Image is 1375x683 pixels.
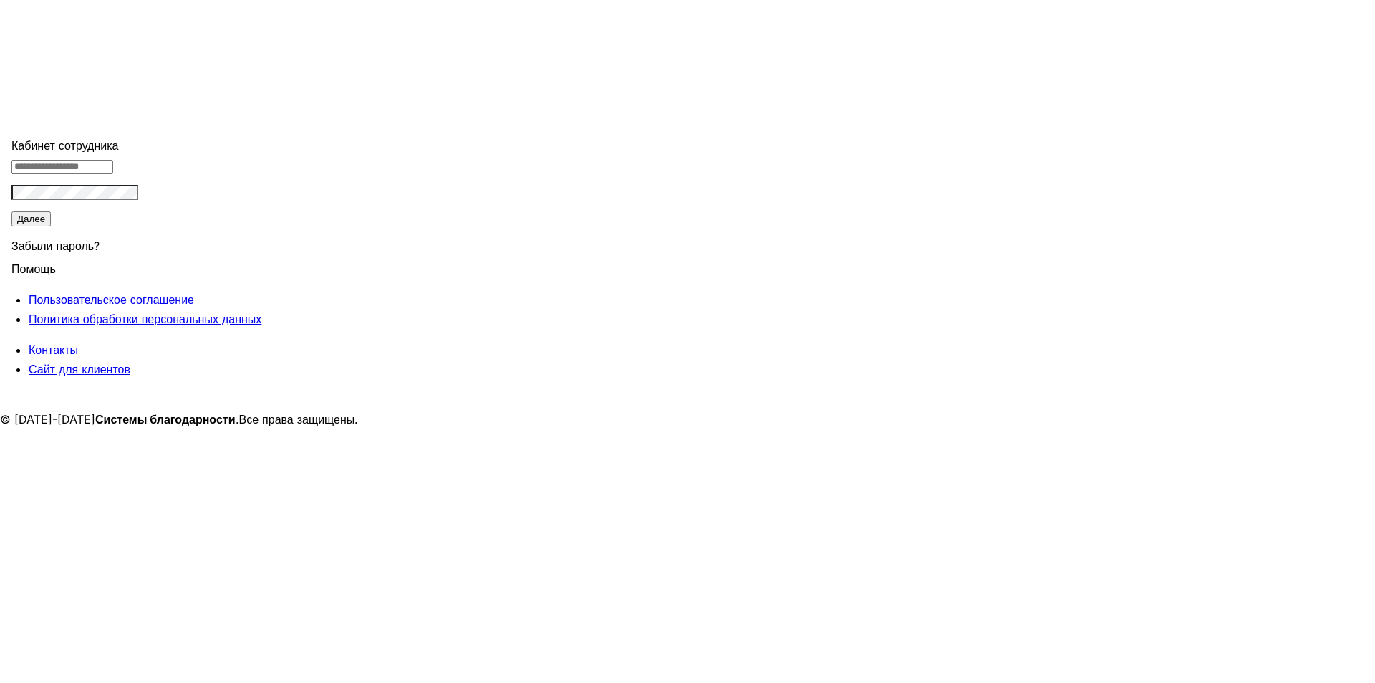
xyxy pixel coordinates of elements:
a: Сайт для клиентов [29,362,130,376]
div: Забыли пароль? [11,228,311,259]
strong: Системы благодарности [95,412,236,426]
a: Политика обработки персональных данных [29,312,261,326]
span: Помощь [11,253,56,276]
a: Пользовательское соглашение [29,292,194,307]
div: Кабинет сотрудника [11,136,311,156]
span: Все права защищены. [239,412,359,426]
button: Далее [11,211,51,226]
a: Контакты [29,343,78,357]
